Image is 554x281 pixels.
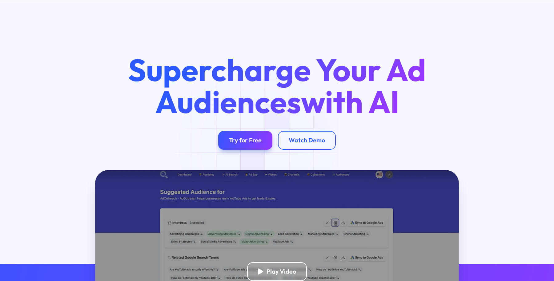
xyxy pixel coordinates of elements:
[301,82,399,121] span: with AI
[267,268,296,275] div: Play Video
[289,137,325,144] div: Watch Demo
[218,131,272,150] a: Try for Free
[115,54,439,117] h1: Supercharge Your Ad Audiences
[229,137,262,144] div: Try for Free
